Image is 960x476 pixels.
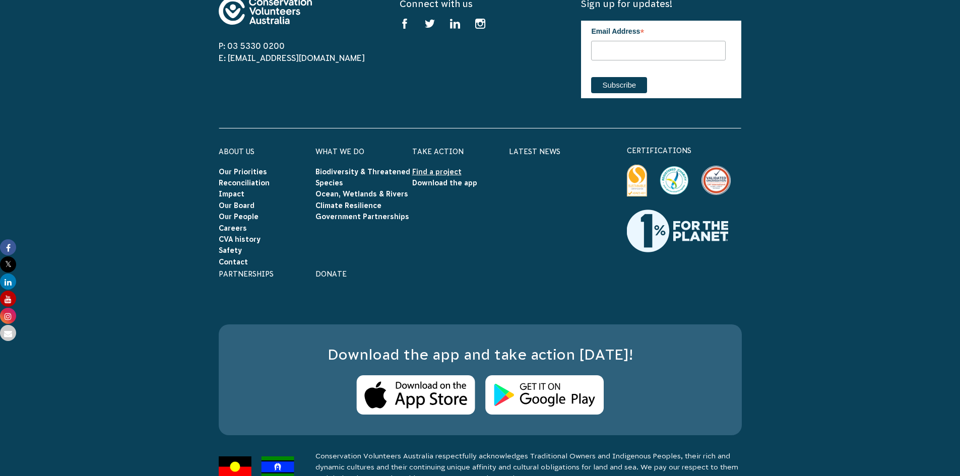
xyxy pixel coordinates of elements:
[412,168,462,176] a: Find a project
[315,190,408,198] a: Ocean, Wetlands & Rivers
[239,345,722,365] h3: Download the app and take action [DATE]!
[591,77,647,93] input: Subscribe
[627,145,742,157] p: certifications
[315,270,347,278] a: Donate
[315,213,409,221] a: Government Partnerships
[219,41,285,50] a: P: 03 5330 0200
[591,21,726,40] label: Email Address
[219,148,254,156] a: About Us
[485,375,604,415] img: Android Store Logo
[412,148,464,156] a: Take Action
[219,246,242,254] a: Safety
[219,190,244,198] a: Impact
[315,148,364,156] a: What We Do
[219,179,270,187] a: Reconciliation
[219,201,254,210] a: Our Board
[219,213,259,221] a: Our People
[412,179,477,187] a: Download the app
[509,148,560,156] a: Latest News
[219,168,267,176] a: Our Priorities
[315,201,381,210] a: Climate Resilience
[356,375,475,415] img: Apple Store Logo
[219,270,274,278] a: Partnerships
[219,224,247,232] a: Careers
[219,53,365,62] a: E: [EMAIL_ADDRESS][DOMAIN_NAME]
[219,235,261,243] a: CVA history
[219,258,248,266] a: Contact
[315,168,410,187] a: Biodiversity & Threatened Species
